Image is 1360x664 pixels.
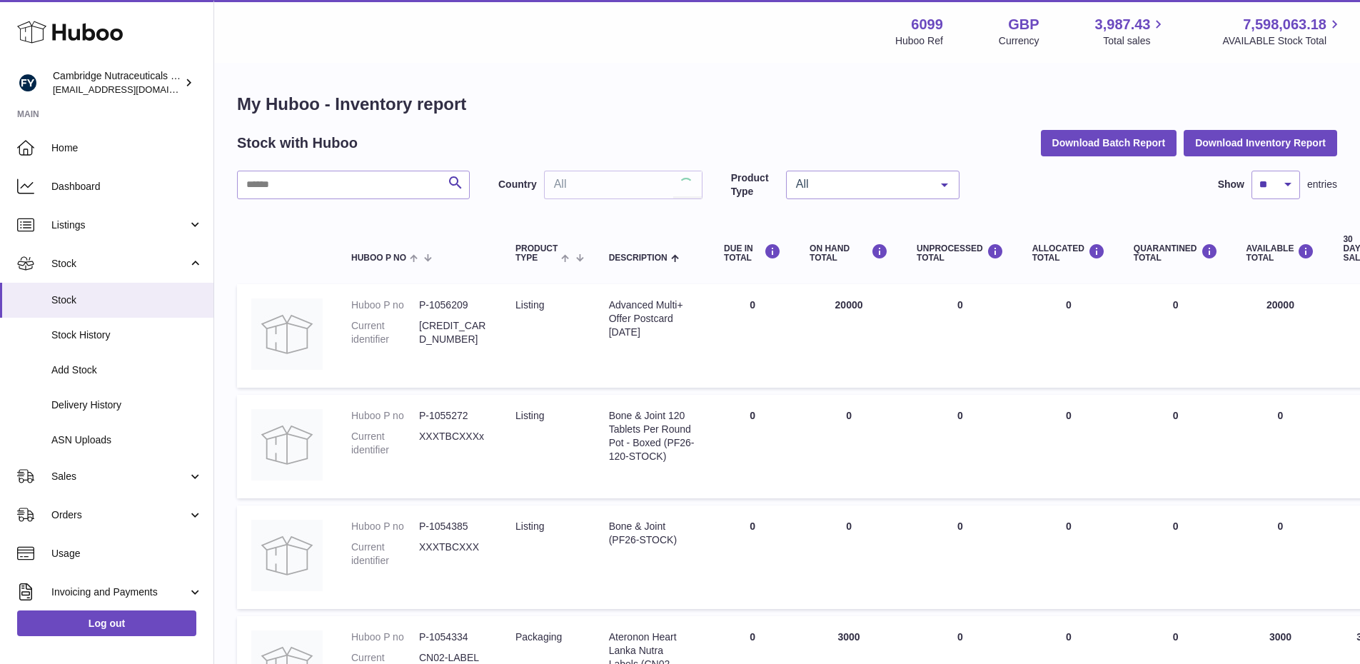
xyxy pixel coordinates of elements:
[1184,130,1337,156] button: Download Inventory Report
[17,72,39,94] img: huboo@camnutra.com
[51,257,188,271] span: Stock
[1218,178,1244,191] label: Show
[419,409,487,423] dd: P-1055272
[609,520,695,547] div: Bone & Joint (PF26-STOCK)
[1173,631,1179,643] span: 0
[515,299,544,311] span: listing
[1041,130,1177,156] button: Download Batch Report
[795,505,902,609] td: 0
[515,244,558,263] span: Product Type
[1018,284,1119,388] td: 0
[1173,299,1179,311] span: 0
[51,141,203,155] span: Home
[902,395,1018,498] td: 0
[351,253,406,263] span: Huboo P no
[351,319,419,346] dt: Current identifier
[724,243,781,263] div: DUE IN TOTAL
[1222,15,1343,48] a: 7,598,063.18 AVAILABLE Stock Total
[51,328,203,342] span: Stock History
[795,395,902,498] td: 0
[1246,243,1315,263] div: AVAILABLE Total
[810,243,888,263] div: ON HAND Total
[17,610,196,636] a: Log out
[1134,243,1218,263] div: QUARANTINED Total
[351,298,419,312] dt: Huboo P no
[902,505,1018,609] td: 0
[917,243,1004,263] div: UNPROCESSED Total
[1243,15,1326,34] span: 7,598,063.18
[1018,395,1119,498] td: 0
[251,520,323,591] img: product image
[351,430,419,457] dt: Current identifier
[1232,395,1329,498] td: 0
[51,433,203,447] span: ASN Uploads
[609,253,668,263] span: Description
[1232,284,1329,388] td: 20000
[1095,15,1167,48] a: 3,987.43 Total sales
[51,218,188,232] span: Listings
[237,134,358,153] h2: Stock with Huboo
[795,284,902,388] td: 20000
[251,409,323,481] img: product image
[419,319,487,346] dd: [CREDIT_CARD_NUMBER]
[51,508,188,522] span: Orders
[515,410,544,421] span: listing
[419,298,487,312] dd: P-1056209
[351,630,419,644] dt: Huboo P no
[911,15,943,34] strong: 6099
[51,585,188,599] span: Invoicing and Payments
[237,93,1337,116] h1: My Huboo - Inventory report
[1173,520,1179,532] span: 0
[515,520,544,532] span: listing
[53,84,210,95] span: [EMAIL_ADDRESS][DOMAIN_NAME]
[999,34,1039,48] div: Currency
[609,298,695,339] div: Advanced Multi+ Offer Postcard [DATE]
[51,398,203,412] span: Delivery History
[515,631,562,643] span: packaging
[792,177,930,191] span: All
[1103,34,1167,48] span: Total sales
[51,180,203,193] span: Dashboard
[498,178,537,191] label: Country
[419,630,487,644] dd: P-1054334
[51,363,203,377] span: Add Stock
[51,470,188,483] span: Sales
[731,171,779,198] label: Product Type
[351,520,419,533] dt: Huboo P no
[419,540,487,568] dd: XXXTBCXXX
[710,284,795,388] td: 0
[710,395,795,498] td: 0
[895,34,943,48] div: Huboo Ref
[251,298,323,370] img: product image
[53,69,181,96] div: Cambridge Nutraceuticals Ltd
[419,430,487,457] dd: XXXTBCXXXx
[351,540,419,568] dt: Current identifier
[1018,505,1119,609] td: 0
[1095,15,1151,34] span: 3,987.43
[1232,505,1329,609] td: 0
[1173,410,1179,421] span: 0
[902,284,1018,388] td: 0
[1222,34,1343,48] span: AVAILABLE Stock Total
[419,520,487,533] dd: P-1054385
[1307,178,1337,191] span: entries
[1032,243,1105,263] div: ALLOCATED Total
[51,547,203,560] span: Usage
[609,409,695,463] div: Bone & Joint 120 Tablets Per Round Pot - Boxed (PF26-120-STOCK)
[51,293,203,307] span: Stock
[351,409,419,423] dt: Huboo P no
[1008,15,1039,34] strong: GBP
[710,505,795,609] td: 0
